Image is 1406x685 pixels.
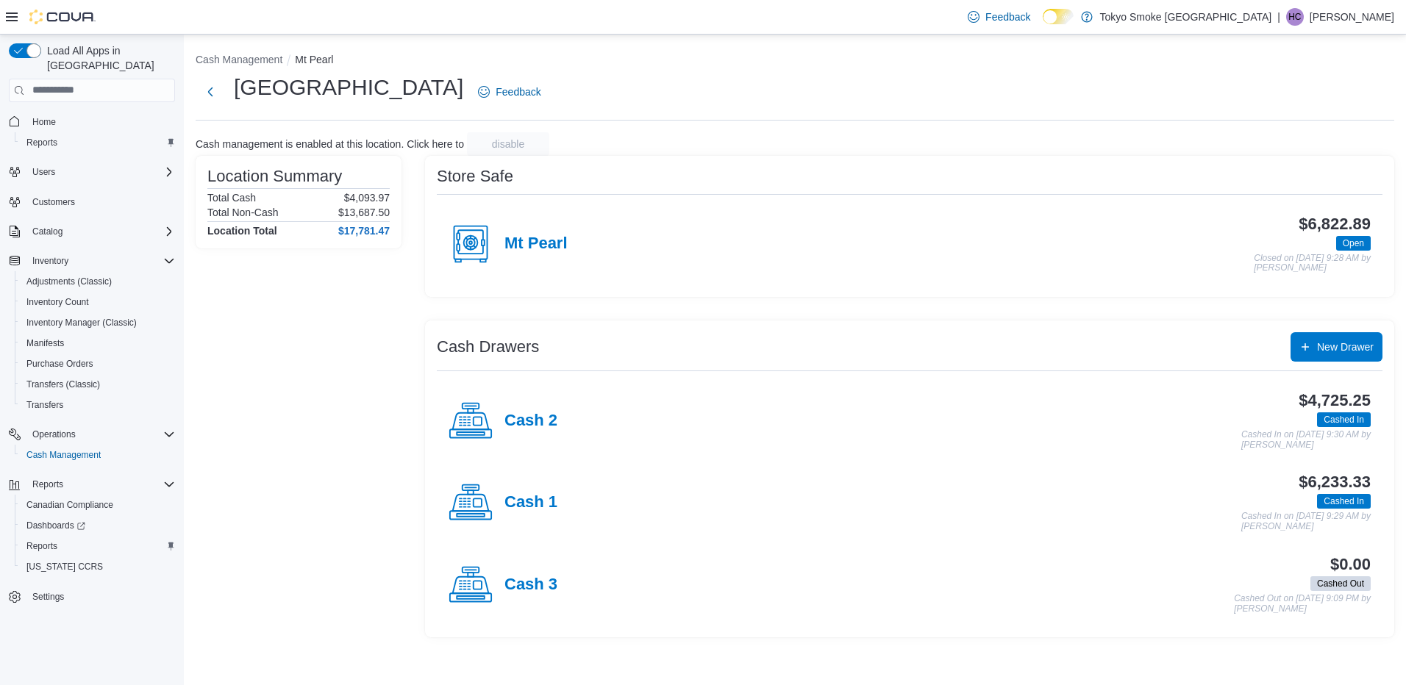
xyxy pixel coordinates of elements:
[26,426,175,443] span: Operations
[15,312,181,333] button: Inventory Manager (Classic)
[1336,236,1371,251] span: Open
[3,111,181,132] button: Home
[32,255,68,267] span: Inventory
[21,355,175,373] span: Purchase Orders
[21,558,175,575] span: Washington CCRS
[21,273,118,290] a: Adjustments (Classic)
[26,276,112,287] span: Adjustments (Classic)
[15,495,181,515] button: Canadian Compliance
[1241,512,1371,531] p: Cashed In on [DATE] 9:29 AM by [PERSON_NAME]
[21,517,91,534] a: Dashboards
[1286,8,1304,26] div: Heather Chafe
[207,192,256,204] h6: Total Cash
[21,376,175,393] span: Transfers (Classic)
[15,333,181,354] button: Manifests
[15,536,181,556] button: Reports
[26,252,175,270] span: Inventory
[26,588,70,606] a: Settings
[467,132,549,156] button: disable
[1317,577,1364,590] span: Cashed Out
[15,132,181,153] button: Reports
[26,193,175,211] span: Customers
[207,225,277,237] h4: Location Total
[26,540,57,552] span: Reports
[21,273,175,290] span: Adjustments (Classic)
[1317,412,1371,427] span: Cashed In
[1288,8,1301,26] span: HC
[1343,237,1364,250] span: Open
[21,134,63,151] a: Reports
[32,591,64,603] span: Settings
[504,493,557,512] h4: Cash 1
[32,478,63,490] span: Reports
[21,314,175,331] span: Inventory Manager (Classic)
[1310,8,1394,26] p: [PERSON_NAME]
[21,334,175,352] span: Manifests
[41,43,175,73] span: Load All Apps in [GEOGRAPHIC_DATA]
[21,537,63,555] a: Reports
[15,354,181,374] button: Purchase Orders
[3,221,181,242] button: Catalog
[26,193,81,211] a: Customers
[32,226,63,237] span: Catalog
[15,515,181,536] a: Dashboards
[32,116,56,128] span: Home
[472,77,546,107] a: Feedback
[15,445,181,465] button: Cash Management
[196,52,1394,70] nav: An example of EuiBreadcrumbs
[338,225,390,237] h4: $17,781.47
[9,105,175,646] nav: Complex example
[1317,340,1374,354] span: New Drawer
[3,424,181,445] button: Operations
[1324,413,1364,426] span: Cashed In
[26,499,113,511] span: Canadian Compliance
[26,476,175,493] span: Reports
[985,10,1030,24] span: Feedback
[26,379,100,390] span: Transfers (Classic)
[21,134,175,151] span: Reports
[21,446,175,464] span: Cash Management
[26,163,175,181] span: Users
[338,207,390,218] p: $13,687.50
[26,426,82,443] button: Operations
[32,166,55,178] span: Users
[437,168,513,185] h3: Store Safe
[3,191,181,212] button: Customers
[21,517,175,534] span: Dashboards
[21,376,106,393] a: Transfers (Classic)
[21,293,175,311] span: Inventory Count
[26,449,101,461] span: Cash Management
[26,112,175,131] span: Home
[3,162,181,182] button: Users
[15,292,181,312] button: Inventory Count
[26,137,57,148] span: Reports
[1043,9,1074,24] input: Dark Mode
[26,337,64,349] span: Manifests
[26,113,62,131] a: Home
[3,474,181,495] button: Reports
[962,2,1036,32] a: Feedback
[1310,576,1371,591] span: Cashed Out
[26,223,175,240] span: Catalog
[207,207,279,218] h6: Total Non-Cash
[3,586,181,607] button: Settings
[437,338,539,356] h3: Cash Drawers
[21,396,69,414] a: Transfers
[3,251,181,271] button: Inventory
[21,558,109,575] a: [US_STATE] CCRS
[26,317,137,329] span: Inventory Manager (Classic)
[26,252,74,270] button: Inventory
[504,234,568,254] h4: Mt Pearl
[26,520,85,531] span: Dashboards
[15,395,181,415] button: Transfers
[1317,494,1371,509] span: Cashed In
[196,138,464,150] p: Cash management is enabled at this location. Click here to
[496,85,540,99] span: Feedback
[196,54,282,65] button: Cash Management
[234,73,463,102] h1: [GEOGRAPHIC_DATA]
[1324,495,1364,508] span: Cashed In
[21,496,175,514] span: Canadian Compliance
[26,296,89,308] span: Inventory Count
[21,314,143,331] a: Inventory Manager (Classic)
